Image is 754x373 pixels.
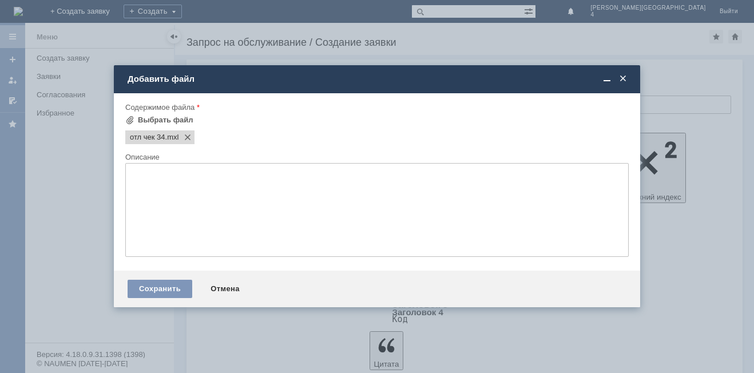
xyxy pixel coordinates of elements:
[128,74,629,84] div: Добавить файл
[130,133,165,142] span: отл чек 34.mxl
[617,74,629,84] span: Закрыть
[601,74,613,84] span: Свернуть (Ctrl + M)
[165,133,179,142] span: отл чек 34.mxl
[125,104,626,111] div: Содержимое файла
[138,116,193,125] div: Выбрать файл
[125,153,626,161] div: Описание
